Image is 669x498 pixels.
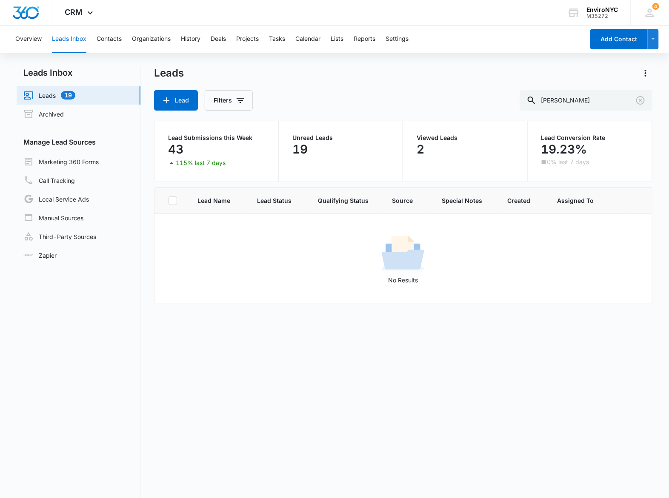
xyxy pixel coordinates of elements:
[23,231,96,242] a: Third-Party Sources
[197,196,237,205] span: Lead Name
[65,8,83,17] span: CRM
[652,3,659,10] div: notifications count
[168,142,183,156] p: 43
[23,175,75,185] a: Call Tracking
[269,26,285,53] button: Tasks
[205,90,253,111] button: Filters
[547,159,589,165] p: 0% last 7 days
[417,135,513,141] p: Viewed Leads
[586,13,618,19] div: account id
[417,142,424,156] p: 2
[292,142,308,156] p: 19
[132,26,171,53] button: Organizations
[211,26,226,53] button: Deals
[541,135,638,141] p: Lead Conversion Rate
[154,67,184,80] h1: Leads
[181,26,200,53] button: History
[23,251,57,260] a: Zapier
[541,142,587,156] p: 19.23%
[23,194,89,204] a: Local Service Ads
[23,213,83,223] a: Manual Sources
[557,196,594,205] span: Assigned To
[354,26,375,53] button: Reports
[257,196,297,205] span: Lead Status
[442,196,487,205] span: Special Notes
[168,135,265,141] p: Lead Submissions this Week
[23,157,99,167] a: Marketing 360 Forms
[382,233,424,276] img: No Results
[17,66,140,79] h2: Leads Inbox
[331,26,343,53] button: Lists
[634,94,647,107] button: Clear
[392,196,422,205] span: Source
[318,196,371,205] span: Qualifying Status
[23,90,75,100] a: Leads19
[652,3,659,10] span: 4
[23,109,64,119] a: Archived
[590,29,648,49] button: Add Contact
[52,26,86,53] button: Leads Inbox
[292,135,389,141] p: Unread Leads
[520,90,652,111] input: Search Leads
[17,137,140,147] h3: Manage Lead Sources
[176,160,226,166] p: 115% last 7 days
[386,26,409,53] button: Settings
[15,26,42,53] button: Overview
[97,26,122,53] button: Contacts
[508,196,537,205] span: Created
[639,66,652,80] button: Actions
[155,276,651,285] p: No Results
[154,90,198,111] button: Lead
[295,26,320,53] button: Calendar
[236,26,259,53] button: Projects
[586,6,618,13] div: account name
